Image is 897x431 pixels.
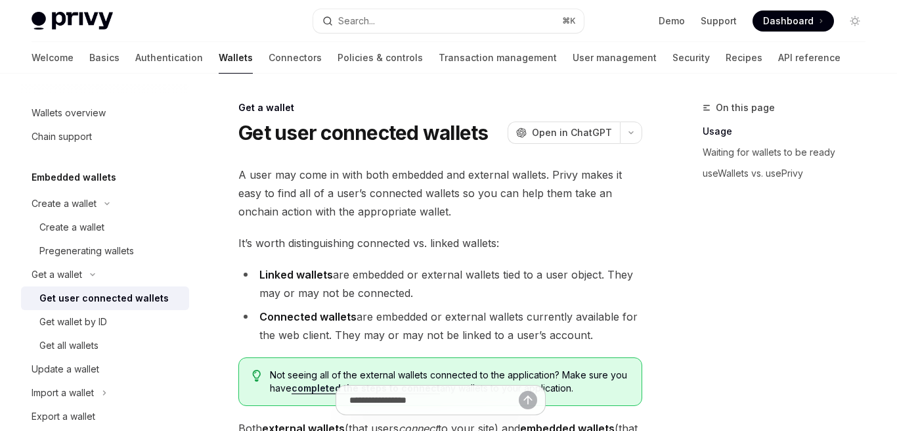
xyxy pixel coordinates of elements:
[252,370,261,382] svg: Tip
[573,42,657,74] a: User management
[703,163,876,184] a: useWallets vs. usePrivy
[238,166,642,221] span: A user may come in with both embedded and external wallets. Privy makes it easy to find all of a ...
[238,101,642,114] div: Get a wallet
[39,243,134,259] div: Pregenerating wallets
[39,290,169,306] div: Get user connected wallets
[32,267,82,283] div: Get a wallet
[32,105,106,121] div: Wallets overview
[716,100,775,116] span: On this page
[259,268,333,281] strong: Linked wallets
[519,391,537,409] button: Send message
[238,265,642,302] li: are embedded or external wallets tied to a user object. They may or may not be connected.
[32,12,113,30] img: light logo
[32,385,94,401] div: Import a wallet
[338,42,423,74] a: Policies & controls
[259,310,357,323] strong: Connected wallets
[672,42,710,74] a: Security
[659,14,685,28] a: Demo
[21,310,189,334] a: Get wallet by ID
[238,121,489,145] h1: Get user connected wallets
[89,42,120,74] a: Basics
[39,338,98,353] div: Get all wallets
[703,142,876,163] a: Waiting for wallets to be ready
[32,409,95,424] div: Export a wallet
[269,42,322,74] a: Connectors
[21,215,189,239] a: Create a wallet
[844,11,865,32] button: Toggle dark mode
[562,16,576,26] span: ⌘ K
[238,307,642,344] li: are embedded or external wallets currently available for the web client. They may or may not be l...
[135,42,203,74] a: Authentication
[219,42,253,74] a: Wallets
[39,219,104,235] div: Create a wallet
[703,121,876,142] a: Usage
[21,334,189,357] a: Get all wallets
[313,9,584,33] button: Search...⌘K
[21,101,189,125] a: Wallets overview
[439,42,557,74] a: Transaction management
[763,14,814,28] span: Dashboard
[21,239,189,263] a: Pregenerating wallets
[39,314,107,330] div: Get wallet by ID
[270,369,628,395] span: Not seeing all of the external wallets connected to the application? Make sure you have any walle...
[21,405,189,428] a: Export a wallet
[726,42,762,74] a: Recipes
[753,11,834,32] a: Dashboard
[701,14,737,28] a: Support
[32,196,97,212] div: Create a wallet
[508,122,620,144] button: Open in ChatGPT
[238,234,642,252] span: It’s worth distinguishing connected vs. linked wallets:
[532,126,612,139] span: Open in ChatGPT
[32,170,116,185] h5: Embedded wallets
[21,125,189,148] a: Chain support
[21,286,189,310] a: Get user connected wallets
[32,361,99,377] div: Update a wallet
[338,13,375,29] div: Search...
[778,42,841,74] a: API reference
[32,129,92,145] div: Chain support
[21,357,189,381] a: Update a wallet
[32,42,74,74] a: Welcome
